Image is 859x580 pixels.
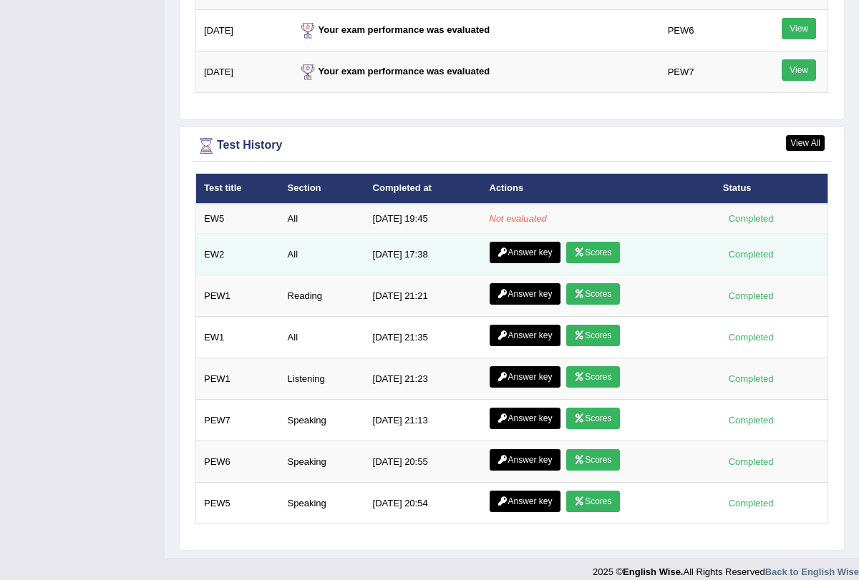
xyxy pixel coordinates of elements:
td: Speaking [280,400,365,441]
a: Answer key [490,366,560,388]
div: Completed [723,247,779,262]
td: [DATE] 21:35 [365,317,482,358]
a: View All [786,135,825,151]
th: Section [280,174,365,204]
div: Completed [723,330,779,345]
strong: English Wise. [623,566,683,577]
a: Answer key [490,408,560,429]
td: All [280,234,365,275]
td: Reading [280,275,365,317]
td: PEW7 [660,51,742,93]
a: Answer key [490,449,560,471]
th: Status [715,174,828,204]
td: [DATE] [196,10,289,51]
a: Answer key [490,325,560,346]
td: PEW7 [196,400,280,441]
a: Scores [566,325,619,346]
td: PEW5 [196,483,280,524]
a: Scores [566,242,619,263]
a: Scores [566,366,619,388]
div: Test History [195,135,828,157]
td: [DATE] [196,51,289,93]
td: [DATE] 19:45 [365,204,482,234]
a: Scores [566,283,619,305]
a: View [782,59,816,81]
td: EW1 [196,317,280,358]
td: Speaking [280,441,365,483]
a: Scores [566,491,619,512]
a: Answer key [490,283,560,305]
td: PEW6 [660,10,742,51]
td: PEW1 [196,275,280,317]
td: EW2 [196,234,280,275]
strong: Your exam performance was evaluated [297,66,490,77]
a: Scores [566,408,619,429]
a: View [782,18,816,39]
div: Completed [723,288,779,303]
td: All [280,204,365,234]
td: Listening [280,358,365,400]
th: Test title [196,174,280,204]
div: Completed [723,496,779,511]
a: Answer key [490,491,560,512]
th: Completed at [365,174,482,204]
div: 2025 © All Rights Reserved [593,558,859,579]
a: Answer key [490,242,560,263]
a: Back to English Wise [765,566,859,577]
em: Not evaluated [490,213,547,224]
strong: Your exam performance was evaluated [297,24,490,35]
td: [DATE] 17:38 [365,234,482,275]
div: Completed [723,371,779,386]
td: All [280,317,365,358]
div: Completed [723,454,779,469]
td: EW5 [196,204,280,234]
td: [DATE] 20:55 [365,441,482,483]
td: [DATE] 20:54 [365,483,482,524]
td: [DATE] 21:23 [365,358,482,400]
th: Actions [482,174,715,204]
td: [DATE] 21:13 [365,400,482,441]
td: Speaking [280,483,365,524]
div: Completed [723,413,779,428]
td: PEW1 [196,358,280,400]
td: [DATE] 21:21 [365,275,482,317]
td: PEW6 [196,441,280,483]
a: Scores [566,449,619,471]
div: Completed [723,211,779,226]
